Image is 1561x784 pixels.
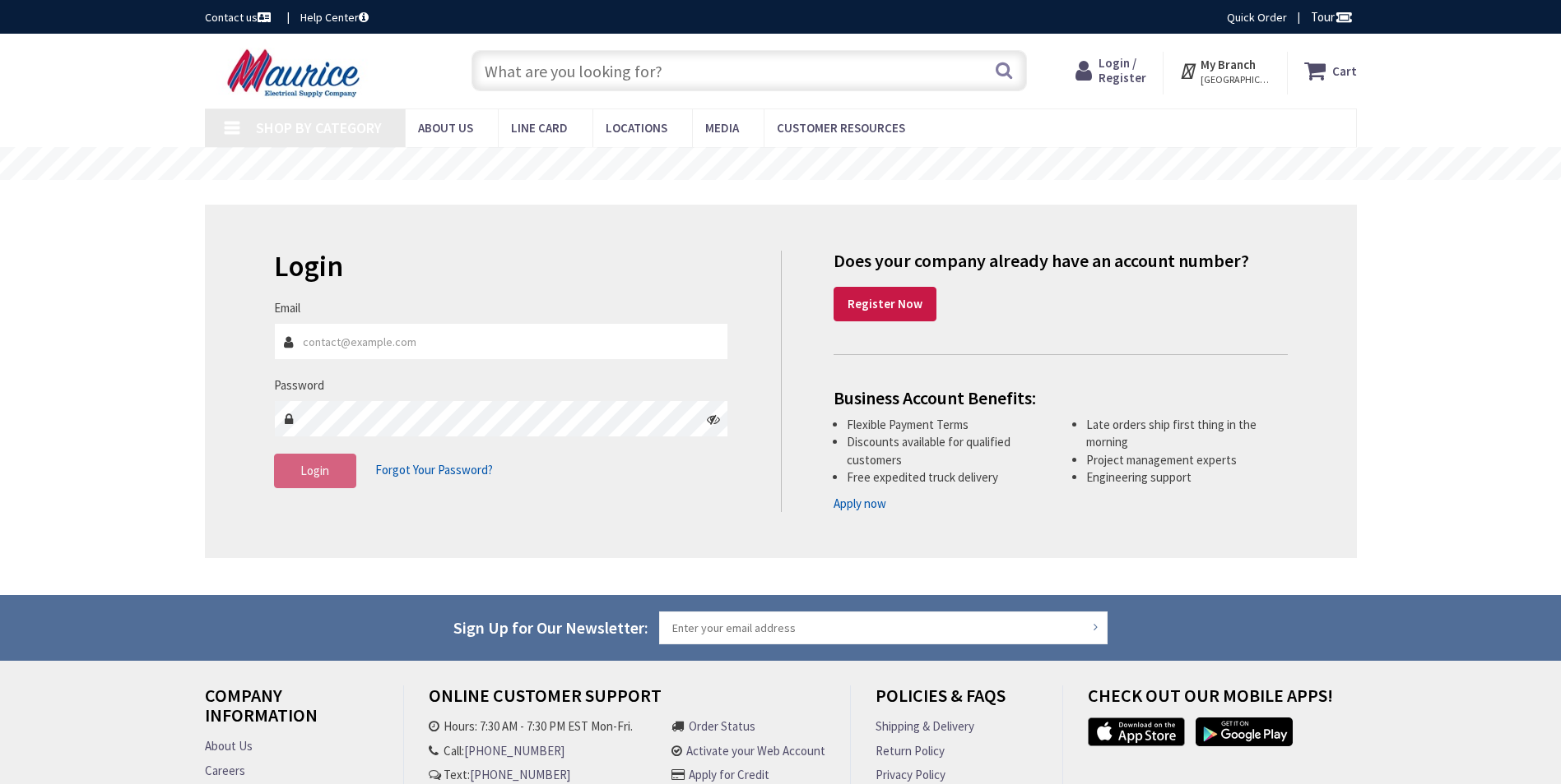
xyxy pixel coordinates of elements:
[472,50,1027,91] input: What are you looking for?
[511,120,568,136] span: Line Card
[429,766,657,783] li: Text:
[429,742,657,759] li: Call:
[631,155,932,173] rs-layer: Free Same Day Pickup at 15 Locations
[1076,56,1146,85] a: Login / Register
[834,495,886,512] a: Apply now
[847,468,1048,486] li: Free expedited truck delivery
[689,717,755,735] a: Order Status
[205,737,253,754] a: About Us
[205,48,387,99] img: Maurice Electrical Supply Company
[375,462,493,477] span: Forgot Your Password?
[274,323,729,360] input: Email
[1088,685,1369,717] h4: Check out Our Mobile Apps!
[705,120,739,136] span: Media
[1179,56,1271,85] div: My Branch [GEOGRAPHIC_DATA], [GEOGRAPHIC_DATA]
[847,416,1048,433] li: Flexible Payment Terms
[1304,56,1357,85] a: Cart
[274,454,356,488] button: Login
[876,742,945,759] a: Return Policy
[205,762,245,779] a: Careers
[300,463,329,478] span: Login
[1086,416,1288,451] li: Late orders ship first thing in the morning
[876,717,974,735] a: Shipping & Delivery
[1099,55,1146,85] span: Login / Register
[686,742,825,759] a: Activate your Web Account
[274,299,300,316] label: Email
[834,251,1288,270] h4: Does your company already have an account number?
[418,120,473,136] span: About us
[876,766,945,783] a: Privacy Policy
[1311,9,1353,25] span: Tour
[606,120,667,136] span: Locations
[689,766,769,783] a: Apply for Credit
[659,611,1108,644] input: Enter your email address
[834,388,1288,408] h4: Business Account Benefits:
[274,251,729,283] h2: Login
[300,9,369,25] a: Help Center
[274,376,324,394] label: Password
[1227,9,1287,25] a: Quick Order
[1332,56,1357,85] strong: Cart
[1086,468,1288,486] li: Engineering support
[848,296,922,311] strong: Register Now
[429,717,657,735] li: Hours: 7:30 AM - 7:30 PM EST Mon-Fri.
[470,766,570,783] a: [PHONE_NUMBER]
[256,118,382,137] span: Shop By Category
[1201,57,1256,72] strong: My Branch
[375,454,493,486] a: Forgot Your Password?
[847,433,1048,468] li: Discounts available for qualified customers
[1086,451,1288,468] li: Project management experts
[429,685,825,717] h4: Online Customer Support
[464,742,564,759] a: [PHONE_NUMBER]
[453,617,648,638] span: Sign Up for Our Newsletter:
[834,287,936,321] a: Register Now
[707,413,720,426] i: Click here to show/hide password
[1201,73,1271,86] span: [GEOGRAPHIC_DATA], [GEOGRAPHIC_DATA]
[205,9,274,25] a: Contact us
[876,685,1037,717] h4: Policies & FAQs
[777,120,905,136] span: Customer Resources
[205,685,379,737] h4: Company Information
